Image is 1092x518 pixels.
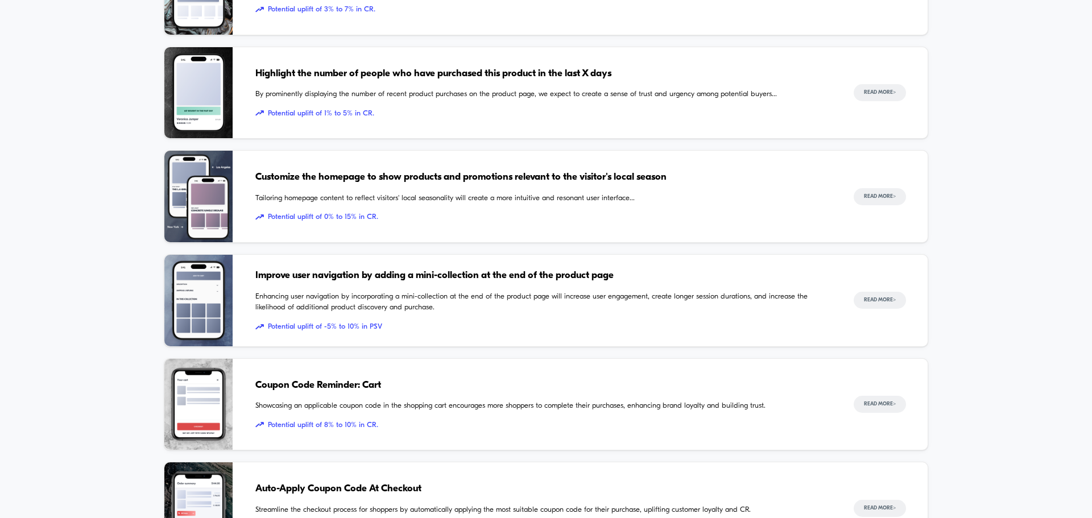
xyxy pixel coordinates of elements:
span: Potential uplift of 0% to 15% in CR. [255,212,831,223]
span: Potential uplift of 3% to 7% in CR. [255,4,831,15]
span: Potential uplift of 1% to 5% in CR. [255,108,831,119]
span: Potential uplift of 8% to 10% in CR. [255,420,831,431]
span: Enhancing user navigation by incorporating a mini-collection at the end of the product page will ... [255,291,831,313]
span: Auto-Apply Coupon Code At Checkout [255,482,831,496]
img: Enhancing user navigation by incorporating a mini-collection at the end of the product page will ... [164,255,233,346]
img: Tailoring homepage content to reflect visitors' local seasonality will create a more intuitive an... [164,151,233,242]
span: By prominently displaying the number of recent product purchases on the product page, we expect t... [255,89,831,100]
button: Read More> [854,396,906,413]
span: Customize the homepage to show products and promotions relevant to the visitor's local season [255,170,831,185]
span: Improve user navigation by adding a mini-collection at the end of the product page [255,268,831,283]
span: Showcasing an applicable coupon code in the shopping cart encourages more shoppers to complete th... [255,400,831,412]
span: Potential uplift of -5% to 10% in PSV [255,321,831,333]
button: Read More> [854,188,906,205]
span: Tailoring homepage content to reflect visitors' local seasonality will create a more intuitive an... [255,193,831,204]
button: Read More> [854,500,906,517]
span: Highlight the number of people who have purchased this product in the last X days [255,67,831,81]
span: Coupon Code Reminder: Cart [255,378,831,393]
img: Showcasing an applicable coupon code in the shopping cart encourages more shoppers to complete th... [164,359,233,450]
button: Read More> [854,292,906,309]
button: Read More> [854,84,906,101]
img: By prominently displaying the number of recent product purchases on the product page, we expect t... [164,47,233,139]
span: Streamline the checkout process for shoppers by automatically applying the most suitable coupon c... [255,504,831,516]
